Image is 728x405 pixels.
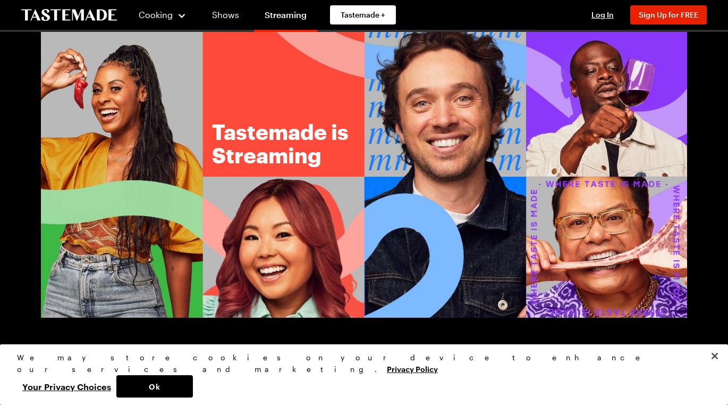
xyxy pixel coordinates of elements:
[330,5,396,24] a: Tastemade +
[17,352,702,398] div: Privacy
[116,375,193,398] button: Ok
[703,344,726,368] button: Close
[138,2,187,28] button: Cooking
[21,9,117,21] a: To Tastemade Home Page
[639,10,698,19] span: Sign Up for FREE
[581,10,624,20] button: Log In
[139,10,173,20] span: Cooking
[387,363,438,374] a: More information about your privacy, opens in a new tab
[17,375,116,398] button: Your Privacy Choices
[630,5,707,24] button: Sign Up for FREE
[254,2,317,32] a: Streaming
[341,10,385,20] span: Tastemade +
[212,120,382,167] h1: Tastemade is Streaming
[17,352,702,375] div: We may store cookies on your device to enhance our services and marketing.
[591,10,614,19] span: Log In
